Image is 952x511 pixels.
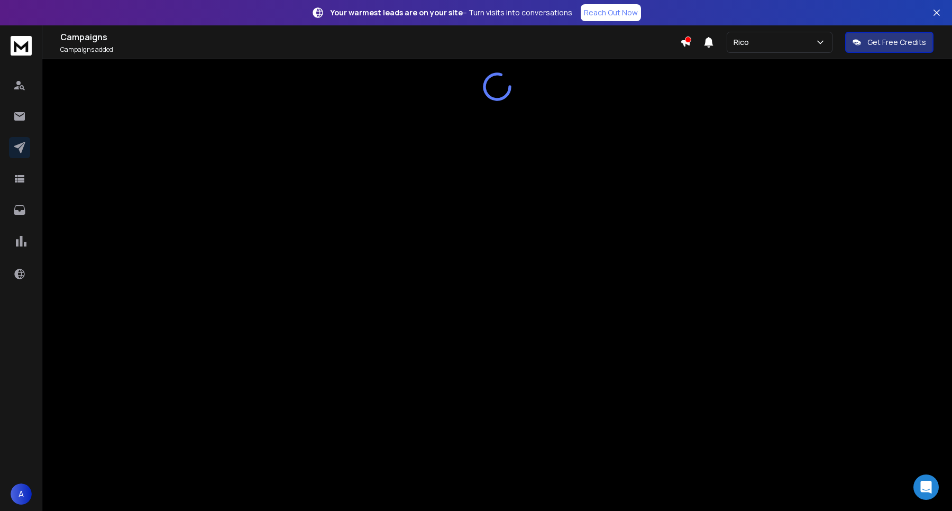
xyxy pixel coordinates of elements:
p: Campaigns added [60,45,680,54]
p: Reach Out Now [584,7,638,18]
button: Get Free Credits [845,32,933,53]
h1: Campaigns [60,31,680,43]
p: Rico [734,37,753,48]
button: A [11,483,32,505]
a: Reach Out Now [581,4,641,21]
p: – Turn visits into conversations [331,7,572,18]
strong: Your warmest leads are on your site [331,7,463,17]
div: Open Intercom Messenger [913,474,939,500]
p: Get Free Credits [867,37,926,48]
img: logo [11,36,32,56]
